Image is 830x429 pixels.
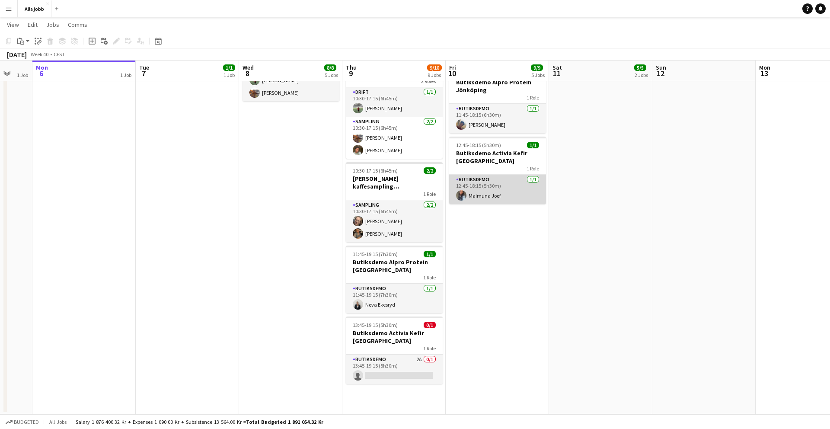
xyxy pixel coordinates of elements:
app-card-role: Sampling2/210:30-17:15 (6h45m)[PERSON_NAME][PERSON_NAME] [346,200,443,242]
span: 0/1 [424,322,436,328]
span: Thu [346,64,357,71]
a: Comms [64,19,91,30]
h3: Butiksdemo Activia Kefir [GEOGRAPHIC_DATA] [449,149,546,165]
span: 10 [448,68,456,78]
span: 1 Role [423,191,436,197]
h3: Butiksdemo Activia Kefir [GEOGRAPHIC_DATA] [346,329,443,345]
h3: Butiksdemo Alpro Protein [GEOGRAPHIC_DATA] [346,258,443,274]
span: 1 Role [527,94,539,101]
span: 12:45-18:15 (5h30m) [456,142,501,148]
span: 6 [35,68,48,78]
app-job-card: 10:30-17:15 (6h45m)2/2[PERSON_NAME] kaffesampling [GEOGRAPHIC_DATA]1 RoleSampling2/210:30-17:15 (... [346,162,443,242]
span: 8 [241,68,254,78]
a: View [3,19,22,30]
span: 9 [345,68,357,78]
a: Edit [24,19,41,30]
span: Mon [36,64,48,71]
app-job-card: 10:30-17:15 (6h45m)3/3[PERSON_NAME] kaffesampling [GEOGRAPHIC_DATA]2 RolesDrift1/110:30-17:15 (6h... [346,49,443,159]
span: Sat [552,64,562,71]
app-card-role: Butiksdemo1/111:45-19:15 (7h30m)Nova Ekesryd [346,284,443,313]
h3: [PERSON_NAME] kaffesampling [GEOGRAPHIC_DATA] [346,175,443,190]
app-card-role: Sampling2/210:30-17:15 (6h45m)[PERSON_NAME][PERSON_NAME] [346,117,443,159]
span: 1/1 [424,251,436,257]
app-card-role: Butiksdemo1/111:45-18:15 (6h30m)[PERSON_NAME] [449,104,546,133]
span: 11 [551,68,562,78]
span: 1 Role [527,165,539,172]
app-job-card: 11:45-19:15 (7h30m)1/1Butiksdemo Alpro Protein [GEOGRAPHIC_DATA]1 RoleButiksdemo1/111:45-19:15 (7... [346,246,443,313]
span: Budgeted [14,419,39,425]
span: Mon [759,64,770,71]
span: 5/5 [634,64,646,71]
div: [DATE] [7,50,27,59]
span: 12 [654,68,666,78]
div: 5 Jobs [325,72,338,78]
app-card-role: Butiksdemo1/112:45-18:15 (5h30m)Maimuna Joof [449,175,546,204]
span: 1/1 [223,64,235,71]
span: 13 [758,68,770,78]
a: Jobs [43,19,63,30]
span: Wed [243,64,254,71]
div: 9 Jobs [428,72,441,78]
span: Comms [68,21,87,29]
div: 2 Jobs [635,72,648,78]
div: 5 Jobs [531,72,545,78]
span: 1/1 [527,142,539,148]
app-card-role: Butiksdemo2A0/113:45-19:15 (5h30m) [346,355,443,384]
span: 1 Role [423,345,436,352]
span: 9/9 [531,64,543,71]
div: 1 Job [17,72,28,78]
span: View [7,21,19,29]
button: Alla jobb [18,0,51,17]
span: Edit [28,21,38,29]
span: Week 40 [29,51,50,58]
app-job-card: 12:45-18:15 (5h30m)1/1Butiksdemo Activia Kefir [GEOGRAPHIC_DATA]1 RoleButiksdemo1/112:45-18:15 (5... [449,137,546,204]
span: 8/8 [324,64,336,71]
h3: Butiksdemo Alpro Protein Jönköping [449,78,546,94]
span: Jobs [46,21,59,29]
span: 9/10 [427,64,442,71]
span: 10:30-17:15 (6h45m) [353,167,398,174]
span: 2/2 [424,167,436,174]
span: Sun [656,64,666,71]
span: 7 [138,68,149,78]
button: Budgeted [4,417,40,427]
div: 1 Job [223,72,235,78]
span: All jobs [48,419,68,425]
span: 1 Role [423,274,436,281]
app-card-role: Drift1/110:30-17:15 (6h45m)[PERSON_NAME] [346,87,443,117]
span: Tue [139,64,149,71]
div: 1 Job [120,72,131,78]
span: 13:45-19:15 (5h30m) [353,322,398,328]
span: Fri [449,64,456,71]
app-job-card: 11:45-18:15 (6h30m)1/1Butiksdemo Alpro Protein Jönköping1 RoleButiksdemo1/111:45-18:15 (6h30m)[PE... [449,66,546,133]
div: Salary 1 876 400.32 kr + Expenses 1 090.00 kr + Subsistence 13 564.00 kr = [76,419,323,425]
span: 11:45-19:15 (7h30m) [353,251,398,257]
span: Total Budgeted 1 891 054.32 kr [246,419,323,425]
div: CEST [54,51,65,58]
app-job-card: 13:45-19:15 (5h30m)0/1Butiksdemo Activia Kefir [GEOGRAPHIC_DATA]1 RoleButiksdemo2A0/113:45-19:15 ... [346,317,443,384]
